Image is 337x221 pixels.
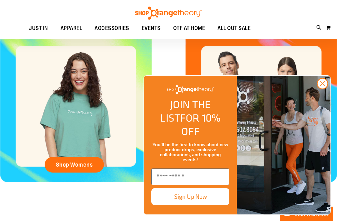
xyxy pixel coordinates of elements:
button: Sign Up Now [151,188,229,205]
div: FLYOUT Form [137,69,337,221]
span: ACCESSORIES [95,21,129,35]
span: ALL OUT SALE [217,21,251,35]
span: JOIN THE LIST [160,97,211,126]
img: Shop Orangetheory [167,85,214,94]
span: Shop Womens [56,161,93,168]
img: Shop Orangtheory [237,76,330,214]
span: APPAREL [61,21,82,35]
span: JUST IN [29,21,48,35]
span: FOR 10% OFF [180,110,221,139]
span: OTF AT HOME [173,21,205,35]
button: Close dialog [317,78,328,89]
input: Enter email [151,168,229,185]
span: EVENTS [142,21,161,35]
span: You’ll be the first to know about new product drops, exclusive collaborations, and shopping events! [153,142,228,162]
a: Shop Womens [45,157,104,173]
img: Shop Orangetheory [134,7,203,20]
